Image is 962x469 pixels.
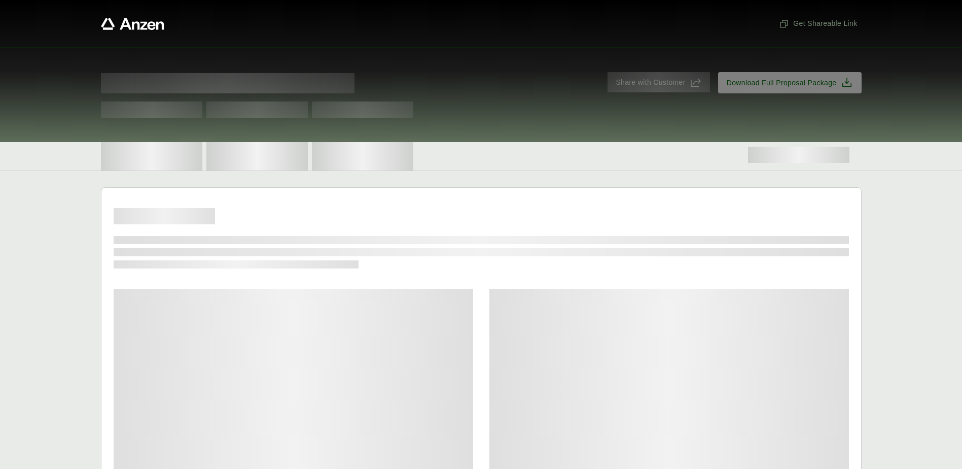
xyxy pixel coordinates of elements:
span: Test [206,102,308,118]
span: Share with Customer [616,77,685,88]
span: Test [101,102,202,118]
span: Get Shareable Link [779,18,857,29]
a: Anzen website [101,18,164,30]
span: Proposal for [101,73,354,93]
button: Get Shareable Link [775,14,861,33]
span: Test [312,102,413,118]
